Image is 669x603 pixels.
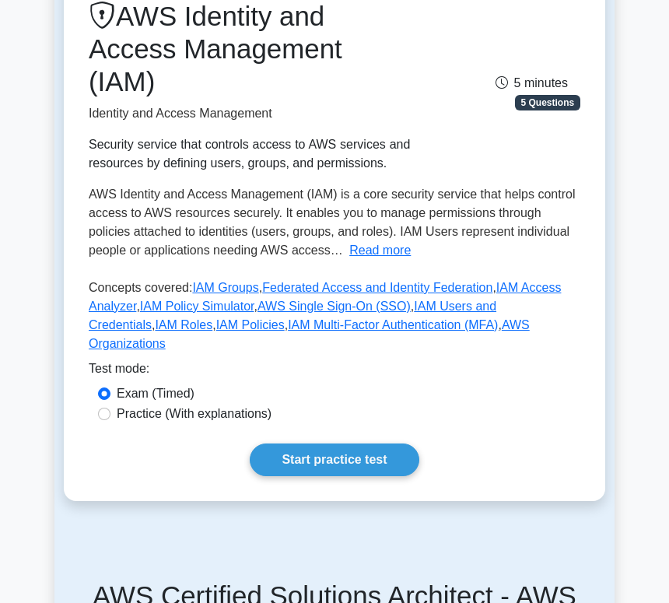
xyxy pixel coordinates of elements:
[89,135,410,173] div: Security service that controls access to AWS services and resources by defining users, groups, an...
[117,384,194,403] label: Exam (Timed)
[89,188,575,257] span: AWS Identity and Access Management (IAM) is a core security service that helps control access to ...
[89,104,410,123] p: Identity and Access Management
[349,241,411,260] button: Read more
[117,405,271,423] label: Practice (With explanations)
[89,359,580,384] div: Test mode:
[89,279,580,359] p: Concepts covered: , , , , , , , , ,
[216,318,285,331] a: IAM Policies
[257,300,411,313] a: AWS Single Sign-On (SSO)
[262,281,492,294] a: Federated Access and Identity Federation
[515,95,580,110] span: 5 Questions
[496,76,568,89] span: 5 minutes
[89,281,561,313] a: IAM Access Analyzer
[192,281,258,294] a: IAM Groups
[89,300,496,331] a: IAM Users and Credentials
[288,318,498,331] a: IAM Multi-Factor Authentication (MFA)
[155,318,212,331] a: IAM Roles
[250,443,419,476] a: Start practice test
[89,318,530,350] a: AWS Organizations
[140,300,254,313] a: IAM Policy Simulator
